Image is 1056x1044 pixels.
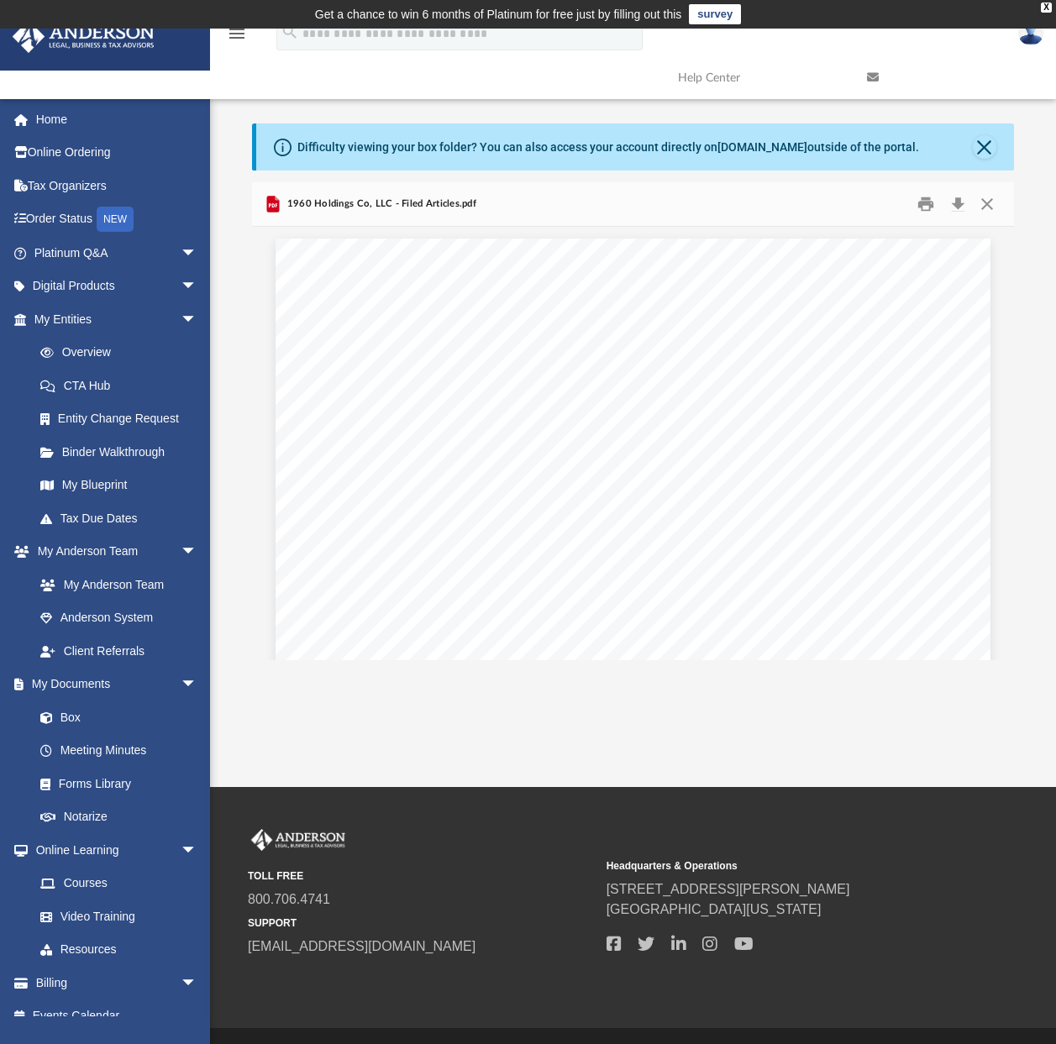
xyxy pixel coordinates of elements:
[689,4,741,24] a: survey
[248,829,349,851] img: Anderson Advisors Platinum Portal
[24,734,214,768] a: Meeting Minutes
[181,668,214,702] span: arrow_drop_down
[607,902,822,916] a: [GEOGRAPHIC_DATA][US_STATE]
[252,227,1013,660] div: File preview
[24,700,206,734] a: Box
[283,197,475,212] span: 1960 Holdings Co, LLC - Filed Articles.pdf
[12,136,223,170] a: Online Ordering
[24,601,214,635] a: Anderson System
[24,634,214,668] a: Client Referrals
[315,4,682,24] div: Get a chance to win 6 months of Platinum for free just by filling out this
[12,202,223,237] a: Order StatusNEW
[665,45,854,111] a: Help Center
[181,236,214,270] span: arrow_drop_down
[24,900,206,933] a: Video Training
[248,868,595,884] small: TOLL FREE
[1041,3,1052,13] div: close
[943,191,973,218] button: Download
[909,191,943,218] button: Print
[12,270,223,303] a: Digital Productsarrow_drop_down
[181,966,214,1000] span: arrow_drop_down
[24,933,214,967] a: Resources
[227,24,247,44] i: menu
[12,102,223,136] a: Home
[24,402,223,436] a: Entity Change Request
[12,169,223,202] a: Tax Organizers
[24,336,223,370] a: Overview
[252,227,1013,660] div: Document Viewer
[24,435,223,469] a: Binder Walkthrough
[227,32,247,44] a: menu
[717,140,807,154] a: [DOMAIN_NAME]
[248,892,330,906] a: 800.706.4741
[607,882,850,896] a: [STREET_ADDRESS][PERSON_NAME]
[24,867,214,900] a: Courses
[24,568,206,601] a: My Anderson Team
[181,302,214,337] span: arrow_drop_down
[12,833,214,867] a: Online Learningarrow_drop_down
[252,182,1013,660] div: Preview
[248,915,595,931] small: SUPPORT
[24,469,214,502] a: My Blueprint
[24,767,206,800] a: Forms Library
[973,135,996,159] button: Close
[281,23,299,41] i: search
[24,800,214,834] a: Notarize
[24,369,223,402] a: CTA Hub
[297,139,919,156] div: Difficulty viewing your box folder? You can also access your account directly on outside of the p...
[181,270,214,304] span: arrow_drop_down
[97,207,134,232] div: NEW
[181,833,214,868] span: arrow_drop_down
[12,668,214,701] a: My Documentsarrow_drop_down
[12,966,223,999] a: Billingarrow_drop_down
[248,939,475,953] a: [EMAIL_ADDRESS][DOMAIN_NAME]
[12,999,223,1033] a: Events Calendar
[1018,21,1043,45] img: User Pic
[607,858,954,873] small: Headquarters & Operations
[972,191,1002,218] button: Close
[12,302,223,336] a: My Entitiesarrow_drop_down
[24,501,223,535] a: Tax Due Dates
[12,236,223,270] a: Platinum Q&Aarrow_drop_down
[12,535,214,569] a: My Anderson Teamarrow_drop_down
[8,20,160,53] img: Anderson Advisors Platinum Portal
[181,535,214,569] span: arrow_drop_down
